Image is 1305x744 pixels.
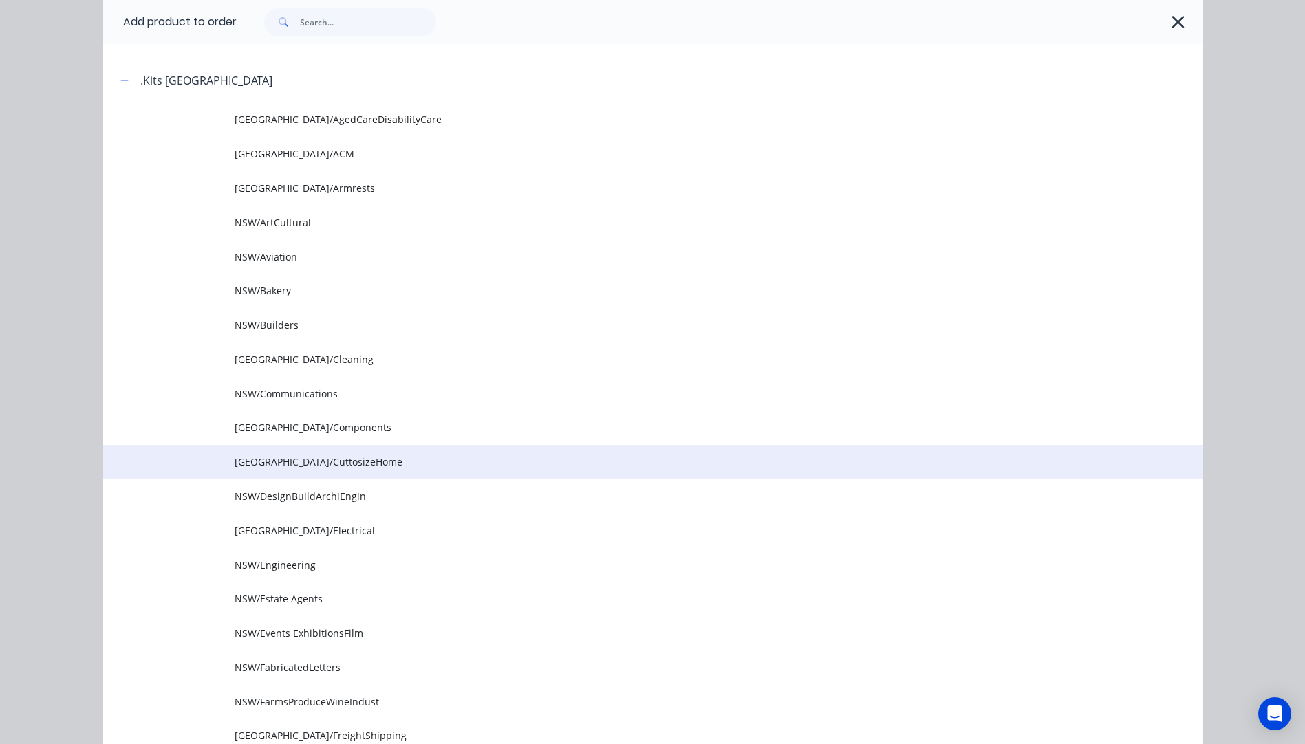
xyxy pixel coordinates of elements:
span: NSW/FabricatedLetters [235,660,1009,675]
span: NSW/Communications [235,386,1009,401]
span: [GEOGRAPHIC_DATA]/Electrical [235,523,1009,538]
span: NSW/Bakery [235,283,1009,298]
span: NSW/DesignBuildArchiEngin [235,489,1009,503]
span: [GEOGRAPHIC_DATA]/Components [235,420,1009,435]
span: NSW/Events ExhibitionsFilm [235,626,1009,640]
div: Open Intercom Messenger [1258,697,1291,730]
div: .Kits [GEOGRAPHIC_DATA] [140,72,272,89]
span: NSW/Estate Agents [235,591,1009,606]
span: [GEOGRAPHIC_DATA]/AgedCareDisabilityCare [235,112,1009,127]
span: [GEOGRAPHIC_DATA]/Armrests [235,181,1009,195]
span: NSW/Builders [235,318,1009,332]
span: [GEOGRAPHIC_DATA]/CuttosizeHome [235,455,1009,469]
span: NSW/Engineering [235,558,1009,572]
span: [GEOGRAPHIC_DATA]/Cleaning [235,352,1009,366]
input: Search... [300,8,436,36]
span: [GEOGRAPHIC_DATA]/FreightShipping [235,728,1009,743]
span: NSW/ArtCultural [235,215,1009,230]
span: NSW/Aviation [235,250,1009,264]
span: [GEOGRAPHIC_DATA]/ACM [235,146,1009,161]
span: NSW/FarmsProduceWineIndust [235,694,1009,709]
